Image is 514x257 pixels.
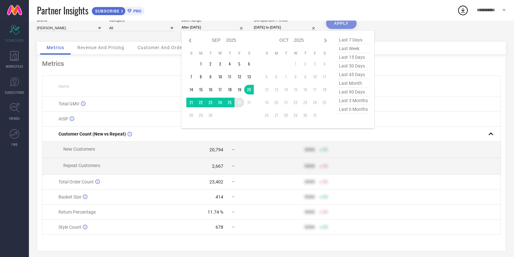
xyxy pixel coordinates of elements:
td: Tue Oct 14 2025 [281,85,291,94]
td: Wed Oct 22 2025 [291,98,300,107]
td: Thu Oct 23 2025 [300,98,310,107]
td: Tue Sep 23 2025 [206,98,215,107]
th: Tuesday [206,51,215,56]
td: Fri Oct 24 2025 [310,98,320,107]
span: Repeat Customers [63,163,100,168]
span: last 7 days [337,36,369,44]
span: last 6 months [337,105,369,114]
span: last 90 days [337,88,369,96]
div: 23,402 [209,179,223,184]
td: Sun Oct 05 2025 [262,72,271,82]
td: Sun Sep 21 2025 [186,98,196,107]
td: Mon Sep 01 2025 [196,59,206,69]
span: AISP [58,116,68,121]
span: last 30 days [337,62,369,70]
th: Wednesday [215,51,225,56]
span: last 3 months [337,96,369,105]
span: Total Order Count [58,179,94,184]
span: Revenue And Pricing [77,45,124,50]
td: Sat Oct 18 2025 [320,85,329,94]
span: 50 [323,195,328,199]
td: Fri Sep 26 2025 [235,98,244,107]
td: Fri Sep 05 2025 [235,59,244,69]
td: Thu Oct 09 2025 [300,72,310,82]
td: Mon Sep 08 2025 [196,72,206,82]
span: Total GMV [58,101,79,106]
div: 9999 [305,225,315,230]
div: 9999 [305,164,315,169]
div: 678 [216,225,223,230]
td: Sun Oct 19 2025 [262,98,271,107]
span: last week [337,44,369,53]
th: Wednesday [291,51,300,56]
td: Mon Sep 15 2025 [196,85,206,94]
span: — [232,164,235,168]
div: 20,794 [209,147,223,152]
span: 50 [323,164,328,168]
td: Tue Sep 09 2025 [206,72,215,82]
td: Wed Sep 03 2025 [215,59,225,69]
th: Monday [196,51,206,56]
span: Style Count [58,225,81,230]
td: Sun Sep 07 2025 [186,72,196,82]
span: — [232,210,235,214]
span: TRENDS [9,116,20,121]
span: SUBSCRIBE [92,9,121,13]
span: last 15 days [337,53,369,62]
input: Select comparison period [254,24,318,31]
td: Wed Oct 15 2025 [291,85,300,94]
td: Wed Oct 01 2025 [291,59,300,69]
td: Tue Sep 02 2025 [206,59,215,69]
td: Thu Sep 11 2025 [225,72,235,82]
td: Fri Sep 19 2025 [235,85,244,94]
div: 9999 [305,147,315,152]
td: Wed Sep 17 2025 [215,85,225,94]
td: Sun Oct 26 2025 [262,111,271,120]
span: 50 [323,147,328,152]
td: Sat Sep 20 2025 [244,85,254,94]
span: — [232,195,235,199]
th: Thursday [300,51,310,56]
th: Monday [271,51,281,56]
span: 50 [323,225,328,229]
td: Fri Oct 03 2025 [310,59,320,69]
span: 50 [323,210,328,214]
div: 11.74 % [208,209,223,215]
span: FWD [12,142,18,147]
th: Saturday [320,51,329,56]
span: Customer And Orders [137,45,187,50]
td: Wed Oct 08 2025 [291,72,300,82]
td: Mon Oct 20 2025 [271,98,281,107]
th: Sunday [262,51,271,56]
span: SCORECARDS [5,38,24,43]
td: Thu Oct 30 2025 [300,111,310,120]
div: 414 [216,194,223,199]
td: Mon Oct 06 2025 [271,72,281,82]
div: 9999 [305,179,315,184]
td: Wed Sep 24 2025 [215,98,225,107]
td: Tue Sep 16 2025 [206,85,215,94]
td: Fri Oct 17 2025 [310,85,320,94]
td: Tue Oct 07 2025 [281,72,291,82]
th: Saturday [244,51,254,56]
span: Partner Insights [37,4,88,17]
td: Mon Oct 13 2025 [271,85,281,94]
span: New Customers [63,146,95,152]
span: SUGGESTIONS [5,90,24,95]
td: Sat Oct 04 2025 [320,59,329,69]
div: Metrics [42,60,501,67]
td: Wed Oct 29 2025 [291,111,300,120]
div: Previous month [186,37,194,44]
th: Friday [310,51,320,56]
td: Sat Sep 27 2025 [244,98,254,107]
td: Thu Oct 02 2025 [300,59,310,69]
td: Mon Oct 27 2025 [271,111,281,120]
td: Mon Sep 22 2025 [196,98,206,107]
div: Next month [322,37,329,44]
td: Sat Sep 06 2025 [244,59,254,69]
span: — [232,225,235,229]
td: Fri Oct 10 2025 [310,72,320,82]
span: Return Percentage [58,209,96,215]
span: — [232,180,235,184]
td: Fri Sep 12 2025 [235,72,244,82]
